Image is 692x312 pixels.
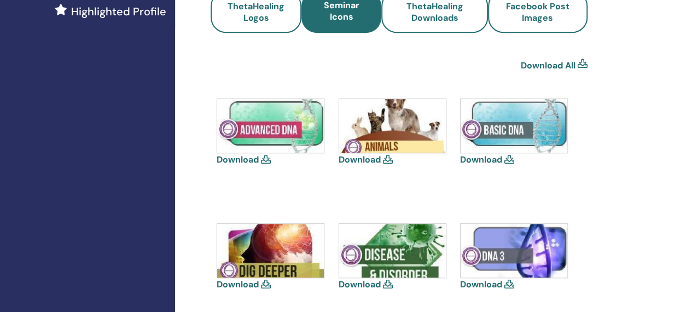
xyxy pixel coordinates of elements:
[506,1,569,24] span: Facebook Post Images
[217,224,324,278] img: dig-deeper.jpg
[217,279,259,290] a: Download
[460,279,502,290] a: Download
[339,99,446,153] img: animal.jpg
[461,99,567,153] img: basic.jpg
[521,59,575,72] a: Download All
[406,1,463,24] span: ThetaHealing Downloads
[71,3,166,20] span: Highlighted Profile
[339,279,381,290] a: Download
[460,154,502,165] a: Download
[217,99,324,153] img: advanced.jpg
[461,224,567,278] img: dna-3.jpg
[228,1,284,24] span: ThetaHealing Logos
[339,224,446,278] img: disease-and-disorder.jpg
[339,154,381,165] a: Download
[217,154,259,165] a: Download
